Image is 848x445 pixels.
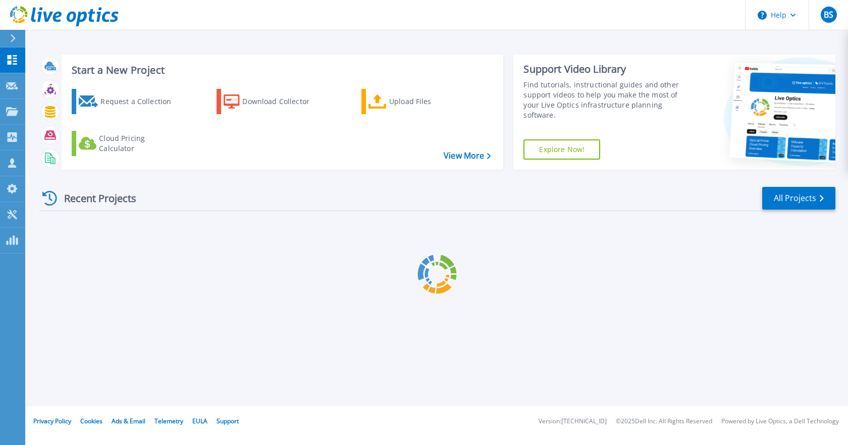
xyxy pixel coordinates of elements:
[99,133,180,154] div: Cloud Pricing Calculator
[539,418,607,425] li: Version: [TECHNICAL_ID]
[33,417,71,425] a: Privacy Policy
[616,418,712,425] li: © 2025 Dell Inc. All Rights Reserved
[762,187,835,210] a: All Projects
[217,89,329,114] a: Download Collector
[72,89,184,114] a: Request a Collection
[523,80,686,120] div: Find tutorials, instructional guides and other support videos to help you make the most of your L...
[72,65,491,76] h3: Start a New Project
[217,417,239,425] a: Support
[389,91,470,112] div: Upload Files
[242,91,323,112] div: Download Collector
[154,417,183,425] a: Telemetry
[100,91,181,112] div: Request a Collection
[80,417,102,425] a: Cookies
[192,417,207,425] a: EULA
[39,186,150,211] div: Recent Projects
[444,151,491,161] a: View More
[523,139,600,160] a: Explore Now!
[112,417,145,425] a: Ads & Email
[824,11,833,19] span: BS
[721,418,839,425] li: Powered by Live Optics, a Dell Technology
[72,131,184,156] a: Cloud Pricing Calculator
[361,89,474,114] a: Upload Files
[523,63,686,76] div: Support Video Library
